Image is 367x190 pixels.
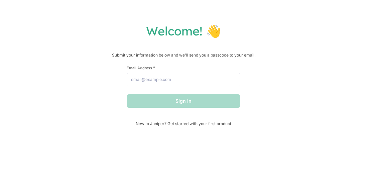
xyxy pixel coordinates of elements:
input: email@example.com [127,73,240,86]
h1: Welcome! 👋 [7,23,360,38]
label: Email Address [127,65,240,70]
span: New to Juniper? Get started with your first product [127,121,240,126]
span: This field is required. [153,65,155,70]
p: Submit your information below and we'll send you a passcode to your email. [7,52,360,59]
